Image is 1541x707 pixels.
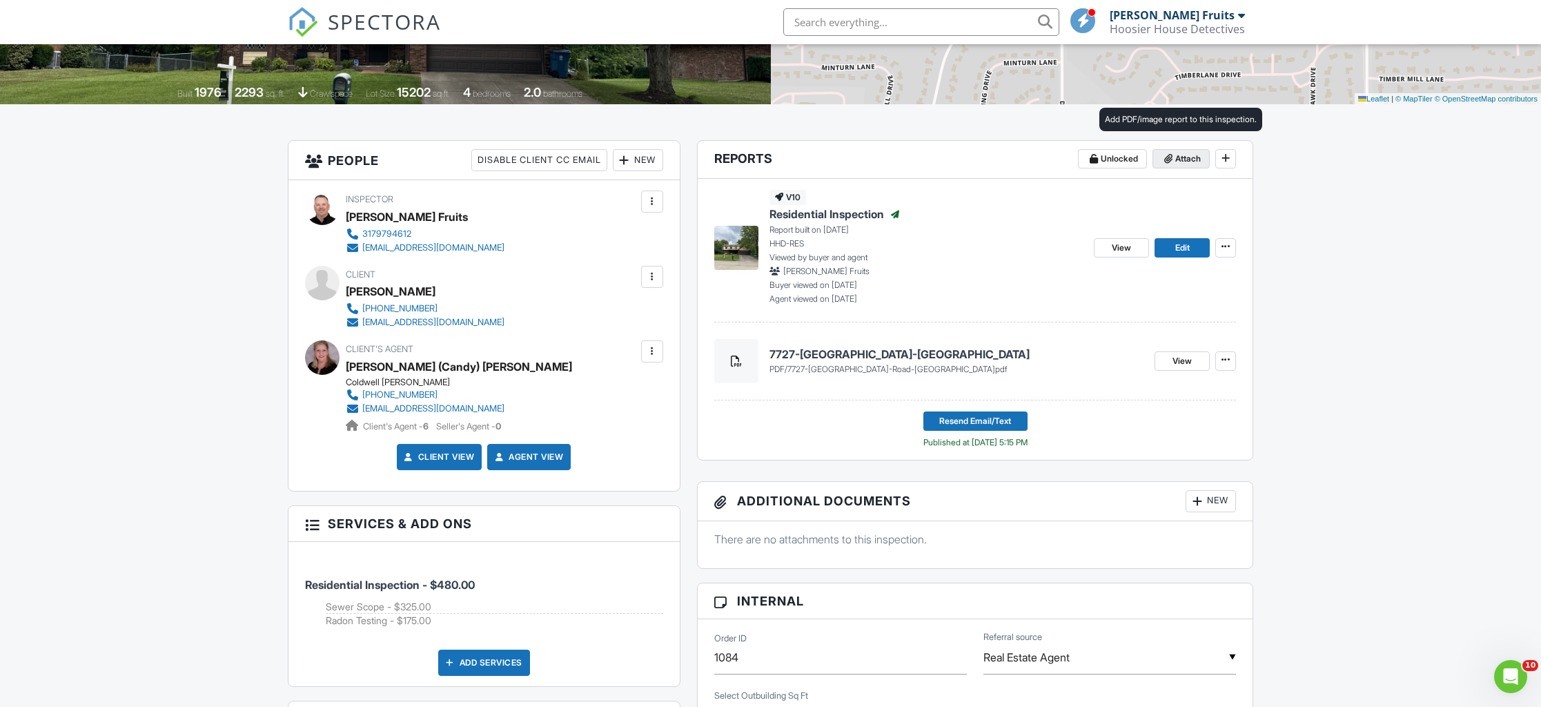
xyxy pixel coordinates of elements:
[438,650,530,676] div: Add Services
[366,88,395,99] span: Lot Size
[362,317,504,328] div: [EMAIL_ADDRESS][DOMAIN_NAME]
[305,578,475,592] span: Residential Inspection - $480.00
[1186,490,1236,512] div: New
[328,7,441,36] span: SPECTORA
[362,229,411,240] div: 3179794612
[1110,22,1245,36] div: Hoosier House Detectives
[471,149,607,171] div: Disable Client CC Email
[362,403,504,414] div: [EMAIL_ADDRESS][DOMAIN_NAME]
[288,7,318,37] img: The Best Home Inspection Software - Spectora
[326,614,663,628] li: Add on: Radon Testing
[698,482,1253,521] h3: Additional Documents
[524,85,541,99] div: 2.0
[362,389,438,400] div: [PHONE_NUMBER]
[783,8,1059,36] input: Search everything...
[543,88,582,99] span: bathrooms
[714,632,747,645] label: Order ID
[1435,95,1538,103] a: © OpenStreetMap contributors
[235,85,264,99] div: 2293
[436,421,501,432] span: Seller's Agent -
[1494,660,1527,693] iframe: Intercom live chat
[362,242,504,253] div: [EMAIL_ADDRESS][DOMAIN_NAME]
[402,450,475,464] a: Client View
[346,316,504,329] a: [EMAIL_ADDRESS][DOMAIN_NAME]
[346,281,435,302] div: [PERSON_NAME]
[1391,95,1393,103] span: |
[346,194,393,204] span: Inspector
[310,88,353,99] span: crawlspace
[346,241,504,255] a: [EMAIL_ADDRESS][DOMAIN_NAME]
[397,85,431,99] div: 15202
[433,88,450,99] span: sq.ft.
[1395,95,1433,103] a: © MapTiler
[326,600,663,614] li: Add on: Sewer Scope
[698,583,1253,619] h3: Internal
[363,421,431,432] span: Client's Agent -
[362,303,438,314] div: [PHONE_NUMBER]
[463,85,471,99] div: 4
[1110,8,1235,22] div: [PERSON_NAME] Fruits
[346,206,468,227] div: [PERSON_NAME] Fruits
[177,88,193,99] span: Built
[492,450,563,464] a: Agent View
[1358,95,1389,103] a: Leaflet
[346,269,375,280] span: Client
[266,88,285,99] span: sq. ft.
[288,19,441,48] a: SPECTORA
[288,506,680,542] h3: Services & Add ons
[346,227,504,241] a: 3179794612
[714,690,808,702] label: Select Outbuilding Sq Ft
[346,356,572,377] a: [PERSON_NAME] (Candy) [PERSON_NAME]
[983,631,1042,643] label: Referral source
[613,149,663,171] div: New
[195,85,222,99] div: 1976
[346,402,561,416] a: [EMAIL_ADDRESS][DOMAIN_NAME]
[346,344,413,354] span: Client's Agent
[346,377,572,388] div: Coldwell [PERSON_NAME]
[305,552,663,639] li: Service: Residential Inspection
[423,421,429,432] strong: 6
[288,141,680,180] h3: People
[1522,660,1538,671] span: 10
[346,302,504,316] a: [PHONE_NUMBER]
[346,388,561,402] a: [PHONE_NUMBER]
[714,532,1237,547] p: There are no attachments to this inspection.
[473,88,511,99] span: bedrooms
[495,421,501,432] strong: 0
